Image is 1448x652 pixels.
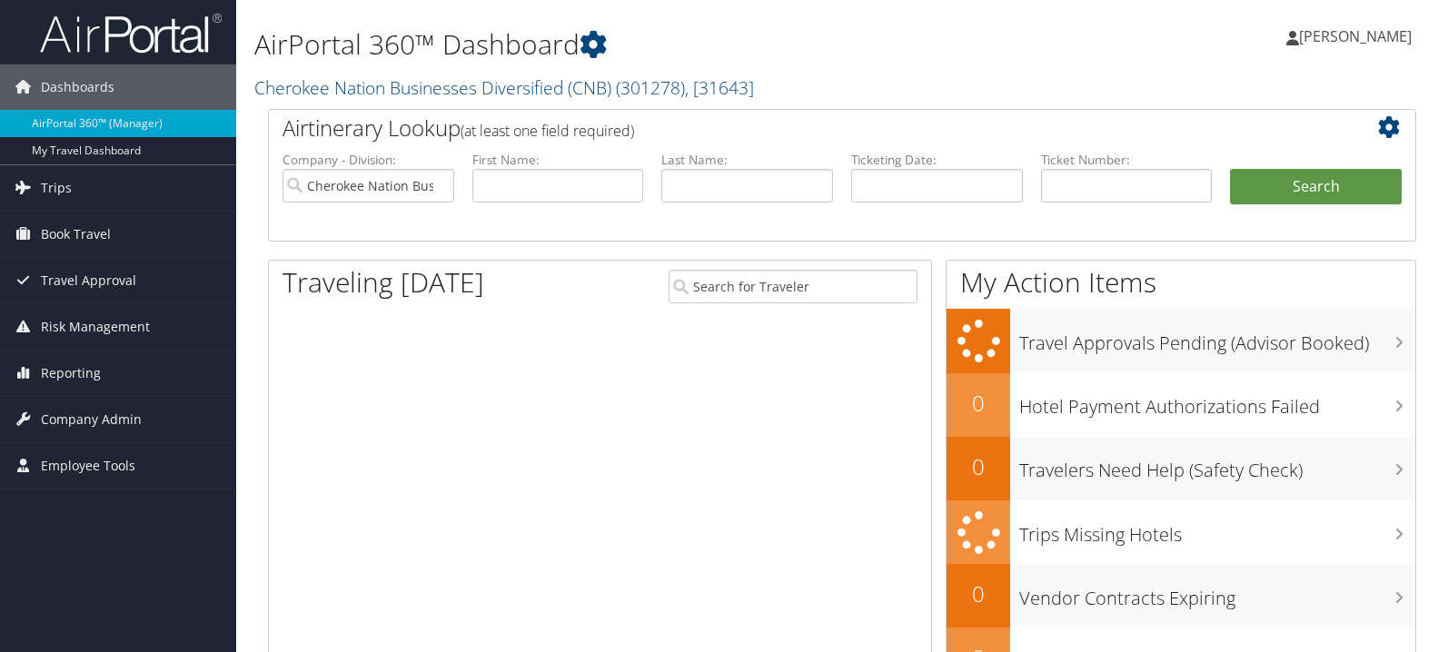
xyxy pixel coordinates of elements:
[1019,513,1415,548] h3: Trips Missing Hotels
[41,397,142,442] span: Company Admin
[947,451,1010,482] h2: 0
[947,564,1415,627] a: 0Vendor Contracts Expiring
[254,25,1038,64] h1: AirPortal 360™ Dashboard
[41,64,114,110] span: Dashboards
[41,212,111,257] span: Book Travel
[283,263,484,301] h1: Traveling [DATE]
[283,151,454,169] label: Company - Division:
[283,113,1306,143] h2: Airtinerary Lookup
[851,151,1023,169] label: Ticketing Date:
[616,75,685,100] span: ( 301278 )
[1299,26,1412,46] span: [PERSON_NAME]
[947,263,1415,301] h1: My Action Items
[947,388,1010,419] h2: 0
[41,165,72,211] span: Trips
[947,309,1415,373] a: Travel Approvals Pending (Advisor Booked)
[40,12,222,54] img: airportal-logo.png
[661,151,833,169] label: Last Name:
[41,443,135,489] span: Employee Tools
[41,258,136,303] span: Travel Approval
[41,351,101,396] span: Reporting
[1230,169,1402,205] button: Search
[669,270,917,303] input: Search for Traveler
[472,151,644,169] label: First Name:
[685,75,754,100] span: , [ 31643 ]
[1019,449,1415,483] h3: Travelers Need Help (Safety Check)
[41,304,150,350] span: Risk Management
[254,75,754,100] a: Cherokee Nation Businesses Diversified (CNB)
[1041,151,1213,169] label: Ticket Number:
[947,578,1010,609] h2: 0
[947,500,1415,565] a: Trips Missing Hotels
[461,121,634,141] span: (at least one field required)
[947,373,1415,437] a: 0Hotel Payment Authorizations Failed
[947,437,1415,500] a: 0Travelers Need Help (Safety Check)
[1019,385,1415,420] h3: Hotel Payment Authorizations Failed
[1019,321,1415,356] h3: Travel Approvals Pending (Advisor Booked)
[1019,577,1415,611] h3: Vendor Contracts Expiring
[1286,9,1430,64] a: [PERSON_NAME]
